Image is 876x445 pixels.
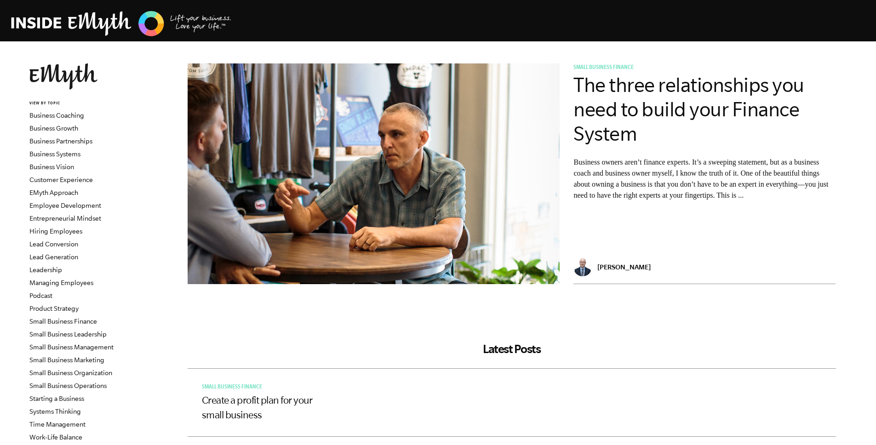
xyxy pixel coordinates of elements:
[188,63,560,312] img: small business finance, how to finance a small business, small business money management
[29,189,78,196] a: EMyth Approach
[29,343,114,351] a: Small Business Management
[29,63,97,90] img: EMyth
[29,215,101,222] a: Entrepreneurial Mindset
[29,253,78,261] a: Lead Generation
[29,137,92,145] a: Business Partnerships
[29,112,84,119] a: Business Coaching
[202,384,262,391] span: Small Business Finance
[202,384,265,391] a: Small Business Finance
[29,292,52,299] a: Podcast
[29,434,82,441] a: Work-Life Balance
[11,10,232,38] img: EMyth Business Coaching
[29,382,107,389] a: Small Business Operations
[29,202,101,209] a: Employee Development
[29,279,93,286] a: Managing Employees
[573,74,804,145] a: The three relationships you need to build your Finance System
[29,408,81,415] a: Systems Thinking
[29,101,140,107] h6: VIEW BY TOPIC
[29,421,86,428] a: Time Management
[29,176,93,183] a: Customer Experience
[29,356,104,364] a: Small Business Marketing
[573,65,634,71] span: Small Business Finance
[29,240,78,248] a: Lead Conversion
[29,318,97,325] a: Small Business Finance
[29,369,112,377] a: Small Business Organization
[29,395,84,402] a: Starting a Business
[573,258,592,276] img: Paul Bauscher - EMyth
[29,228,82,235] a: Hiring Employees
[202,394,313,420] a: Create a profit plan for your small business
[29,266,62,274] a: Leadership
[597,263,651,271] p: [PERSON_NAME]
[830,401,876,445] iframe: Chat Widget
[29,125,78,132] a: Business Growth
[29,305,79,312] a: Product Strategy
[29,163,74,171] a: Business Vision
[29,331,107,338] a: Small Business Leadership
[573,157,836,201] p: Business owners aren’t finance experts. It’s a sweeping statement, but as a business coach and bu...
[29,150,80,158] a: Business Systems
[188,342,836,356] h2: Latest Posts
[573,65,637,71] a: Small Business Finance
